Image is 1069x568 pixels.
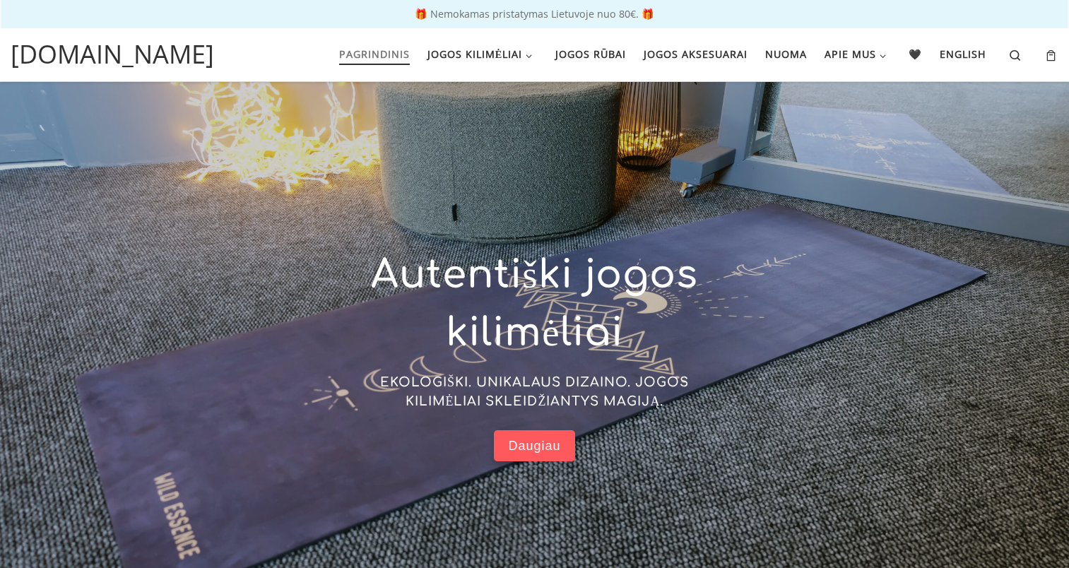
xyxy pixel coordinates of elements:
a: Jogos aksesuarai [639,40,752,69]
span: Nuoma [765,40,807,66]
a: Nuoma [760,40,811,69]
span: Pagrindinis [339,40,410,66]
span: English [940,40,986,66]
a: English [935,40,991,69]
a: Jogos kilimėliai [423,40,541,69]
a: Pagrindinis [334,40,414,69]
span: Daugiau [508,438,560,454]
span: Apie mus [825,40,876,66]
a: [DOMAIN_NAME] [11,35,214,73]
span: EKOLOGIŠKI. UNIKALAUS DIZAINO. JOGOS KILIMĖLIAI SKLEIDŽIANTYS MAGIJĄ. [380,375,689,408]
span: Jogos kilimėliai [427,40,523,66]
span: 🖤 [909,40,922,66]
a: 🖤 [904,40,927,69]
p: 🎁 Nemokamas pristatymas Lietuvoje nuo 80€. 🎁 [14,9,1055,19]
a: Jogos rūbai [550,40,630,69]
span: Autentiški jogos kilimėliai [371,254,697,355]
a: Daugiau [494,430,574,462]
span: Jogos rūbai [555,40,626,66]
span: Jogos aksesuarai [644,40,748,66]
